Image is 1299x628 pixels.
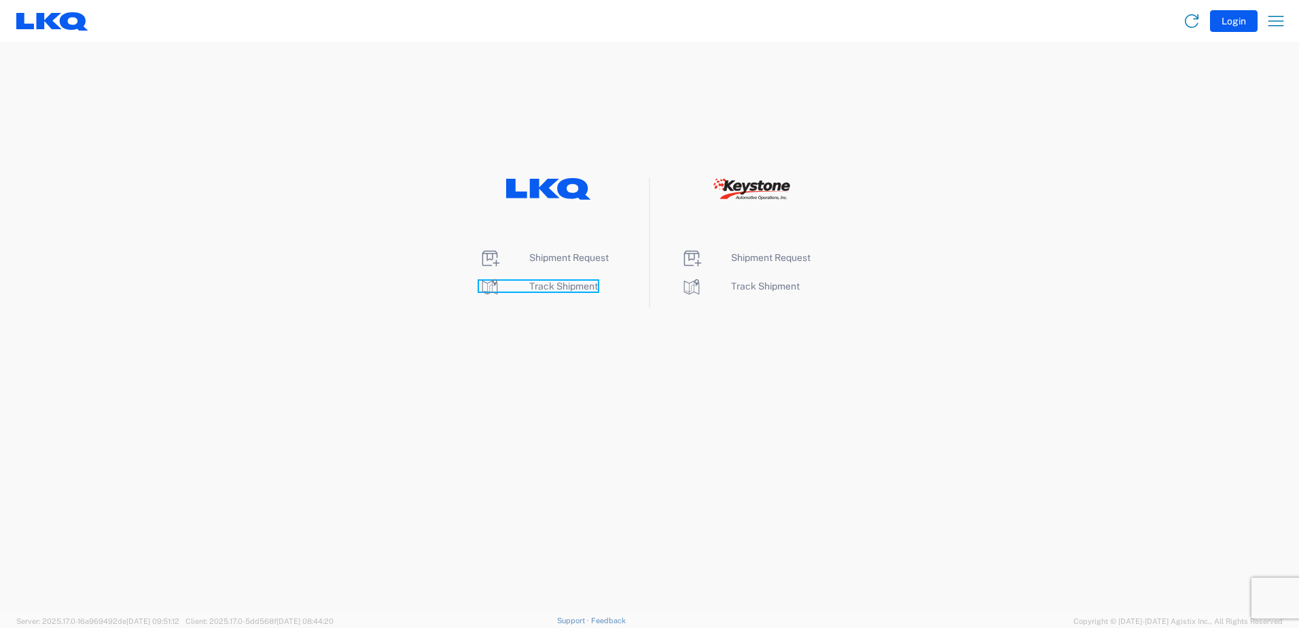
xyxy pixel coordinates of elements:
span: Track Shipment [529,281,598,292]
span: [DATE] 09:51:12 [126,617,179,625]
a: Shipment Request [479,252,609,263]
a: Track Shipment [681,281,800,292]
span: Shipment Request [731,252,811,263]
span: Copyright © [DATE]-[DATE] Agistix Inc., All Rights Reserved [1073,615,1283,627]
a: Track Shipment [479,281,598,292]
button: Login [1210,10,1258,32]
span: Track Shipment [731,281,800,292]
a: Support [557,616,591,625]
span: Server: 2025.17.0-16a969492de [16,617,179,625]
a: Feedback [591,616,626,625]
span: [DATE] 08:44:20 [277,617,334,625]
a: Shipment Request [681,252,811,263]
span: Client: 2025.17.0-5dd568f [185,617,334,625]
span: Shipment Request [529,252,609,263]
